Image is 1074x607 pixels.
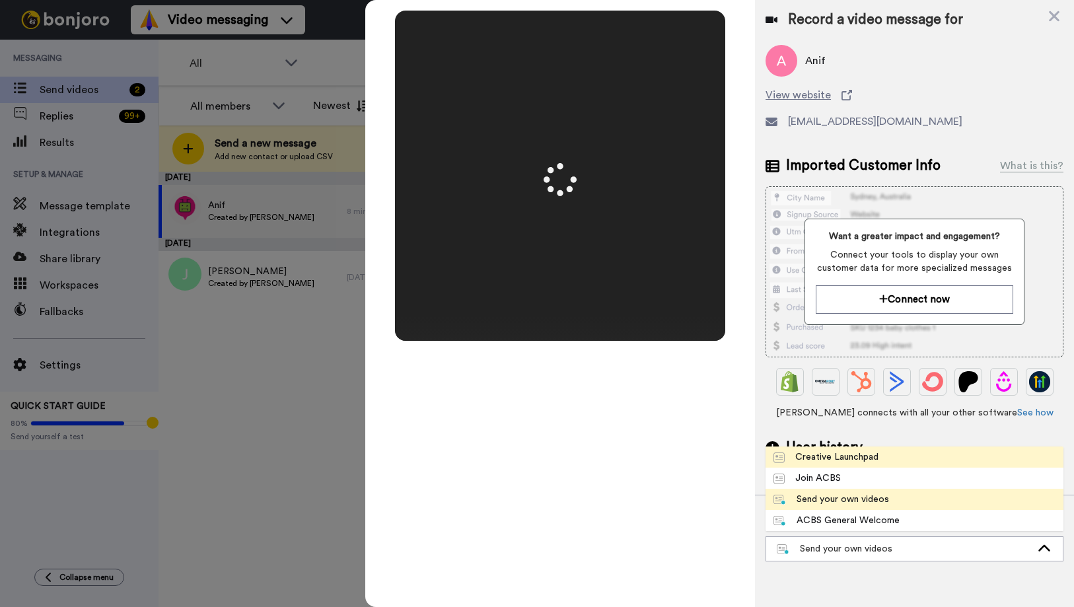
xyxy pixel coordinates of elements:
a: See how [1017,408,1054,417]
img: Drip [993,371,1015,392]
img: GoHighLevel [1029,371,1050,392]
span: Connect your tools to display your own customer data for more specialized messages [816,248,1014,275]
div: Join ACBS [773,472,841,485]
button: Connect now [816,285,1014,314]
img: nextgen-template.svg [773,516,786,526]
span: View website [766,87,831,103]
img: ConvertKit [922,371,943,392]
img: nextgen-template.svg [773,495,786,505]
div: Send your own videos [777,542,1031,555]
span: Imported Customer Info [786,156,941,176]
a: View website [766,87,1063,103]
span: [PERSON_NAME] connects with all your other software [766,406,1063,419]
img: Message-temps.svg [773,452,785,463]
span: Want a greater impact and engagement? [816,230,1014,243]
div: Send your own videos [773,493,889,506]
img: Shopify [779,371,801,392]
div: ACBS General Welcome [773,514,900,527]
img: Message-temps.svg [773,474,785,484]
img: Ontraport [815,371,836,392]
span: User history [786,438,863,458]
img: nextgen-template.svg [777,544,789,555]
div: Creative Launchpad [773,450,878,464]
img: Hubspot [851,371,872,392]
img: ActiveCampaign [886,371,908,392]
span: [EMAIL_ADDRESS][DOMAIN_NAME] [788,114,962,129]
div: What is this? [1000,158,1063,174]
img: Patreon [958,371,979,392]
